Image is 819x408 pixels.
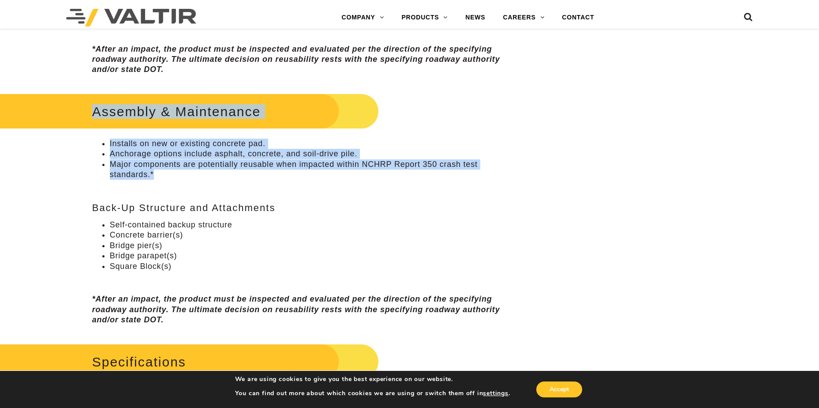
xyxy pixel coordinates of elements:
[393,9,456,26] a: PRODUCTS
[110,159,522,180] li: Major components are potentially reusable when impacted within NCHRP Report 350 crash test standa...
[110,261,522,272] li: Square Block(s)
[110,220,522,230] li: Self-contained backup structure
[553,9,603,26] a: CONTACT
[235,375,510,383] p: We are using cookies to give you the best experience on our website.
[536,382,582,397] button: Accept
[483,389,508,397] button: settings
[110,251,522,261] li: Bridge parapet(s)
[66,9,196,26] img: Valtir
[456,9,494,26] a: NEWS
[110,230,522,240] li: Concrete barrier(s)
[333,9,393,26] a: COMPANY
[494,9,553,26] a: CAREERS
[110,149,522,159] li: Anchorage options include asphalt, concrete, and soil-drive pile.
[110,241,522,251] li: Bridge pier(s)
[235,389,510,397] p: You can find out more about which cookies we are using or switch them off in .
[92,45,500,74] em: *After an impact, the product must be inspected and evaluated per the direction of the specifying...
[110,139,522,149] li: Installs on new or existing concrete pad.
[92,203,522,213] h3: Back-Up Structure and Attachments
[92,295,500,324] em: *After an impact, the product must be inspected and evaluated per the direction of the specifying...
